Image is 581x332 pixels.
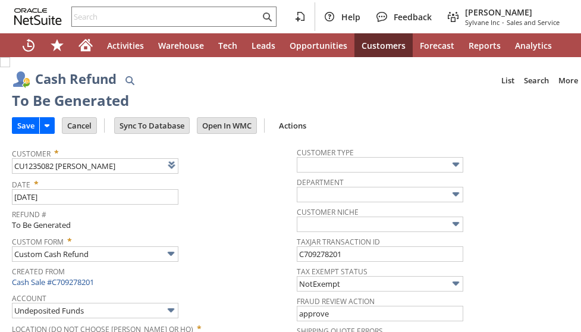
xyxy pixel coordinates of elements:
[341,11,360,23] span: Help
[297,267,368,277] a: Tax Exempt Status
[497,71,519,90] a: List
[197,118,256,133] input: Open In WMC
[12,118,39,133] input: Save
[151,33,211,57] a: Warehouse
[50,38,64,52] svg: Shortcuts
[413,33,461,57] a: Forecast
[158,40,204,51] span: Warehouse
[35,69,117,89] h1: Cash Refund
[449,158,463,171] img: More Options
[72,10,260,24] input: Search
[12,303,178,318] input: Undeposited Funds
[12,293,46,303] a: Account
[123,73,137,87] img: Quick Find
[290,40,347,51] span: Opportunities
[297,296,375,306] a: Fraud Review Action
[274,120,311,131] a: Actions
[282,33,354,57] a: Opportunities
[297,237,380,247] a: TaxJar Transaction ID
[465,7,560,18] span: [PERSON_NAME]
[507,18,560,27] span: Sales and Service
[354,33,413,57] a: Customers
[211,33,244,57] a: Tech
[218,40,237,51] span: Tech
[71,33,100,57] a: Home
[107,40,144,51] span: Activities
[420,40,454,51] span: Forecast
[14,8,62,25] svg: logo
[449,217,463,231] img: More Options
[12,277,94,287] a: Cash Sale #C709278201
[12,267,65,277] a: Created From
[465,18,500,27] span: Sylvane Inc
[62,118,96,133] input: Cancel
[14,33,43,57] a: Recent Records
[461,33,508,57] a: Reports
[78,38,93,52] svg: Home
[502,18,504,27] span: -
[449,187,463,201] img: More Options
[449,277,463,290] img: More Options
[100,33,151,57] a: Activities
[469,40,501,51] span: Reports
[297,207,359,217] a: Customer Niche
[394,11,432,23] span: Feedback
[164,303,178,317] img: More Options
[362,40,406,51] span: Customers
[519,71,554,90] a: Search
[508,33,559,57] a: Analytics
[115,118,189,133] input: Sync To Database
[297,276,463,292] input: NotExempt
[164,247,178,261] img: More Options
[12,246,178,262] input: Custom Cash Refund
[12,149,51,159] a: Customer
[43,33,71,57] div: Shortcuts
[21,38,36,52] svg: Recent Records
[12,237,64,247] a: Custom Form
[12,158,178,174] input: <Type then tab>
[12,209,46,220] a: Refund #
[297,148,354,158] a: Customer Type
[12,180,30,190] a: Date
[252,40,275,51] span: Leads
[244,33,282,57] a: Leads
[515,40,552,51] span: Analytics
[297,177,344,187] a: Department
[12,91,129,110] div: To Be Generated
[12,220,71,230] span: To Be Generated
[260,10,274,24] svg: Search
